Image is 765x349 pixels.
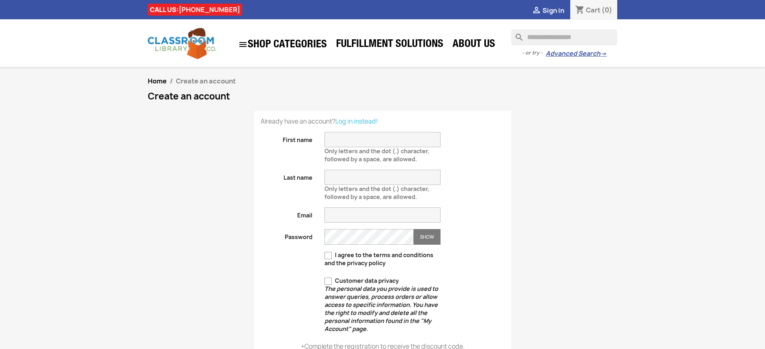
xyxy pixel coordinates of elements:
span: (0) [602,6,612,14]
p: Already have an account? [261,118,505,126]
i:  [532,6,541,16]
i:  [238,40,248,49]
i: shopping_cart [575,6,585,15]
span: Create an account [176,77,236,85]
span: - or try - [522,49,546,57]
h1: Create an account [148,91,618,101]
label: I agree to the terms and conditions and the privacy policy [324,251,441,267]
a: Fulfillment Solutions [332,37,447,53]
input: Search [511,29,617,45]
label: Customer data privacy [324,277,441,333]
span: → [600,50,606,58]
label: Password [255,229,319,241]
span: Sign in [543,6,564,15]
a: Advanced Search→ [546,50,606,58]
em: The personal data you provide is used to answer queries, process orders or allow access to specif... [324,285,438,333]
button: Show [414,229,441,245]
a: [PHONE_NUMBER] [179,5,240,14]
i: search [511,29,521,39]
a: SHOP CATEGORIES [234,36,331,53]
span: Only letters and the dot (.) character, followed by a space, are allowed. [324,144,429,163]
span: Only letters and the dot (.) character, followed by a space, are allowed. [324,182,429,201]
label: First name [255,132,319,144]
input: Password input [324,229,414,245]
span: Cart [586,6,600,14]
label: Last name [255,170,319,182]
a:  Sign in [532,6,564,15]
a: Log in instead! [335,117,378,126]
a: About Us [449,37,499,53]
div: CALL US: [148,4,242,16]
label: Email [255,207,319,219]
a: Home [148,77,167,85]
img: Classroom Library Company [148,28,216,59]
